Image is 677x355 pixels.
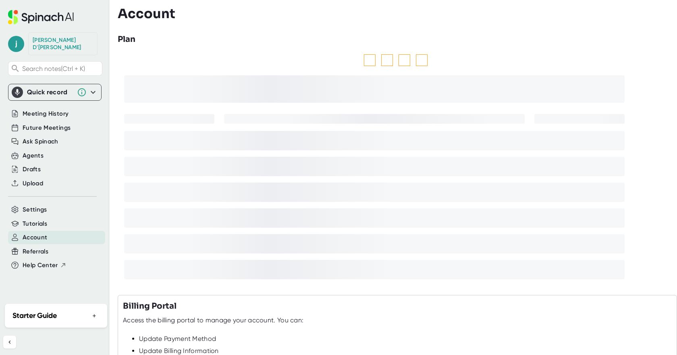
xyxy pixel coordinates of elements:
[22,65,100,73] span: Search notes (Ctrl + K)
[23,205,47,214] button: Settings
[123,300,177,312] h3: Billing Portal
[118,33,135,46] h3: Plan
[23,219,47,228] button: Tutorials
[12,84,98,100] div: Quick record
[23,261,66,270] button: Help Center
[3,336,16,349] button: Collapse sidebar
[23,151,44,160] button: Agents
[23,137,58,146] button: Ask Spinach
[23,247,48,256] button: Referrals
[23,165,41,174] button: Drafts
[23,179,43,188] button: Upload
[33,37,93,51] div: Joseph D'Andrea
[23,233,47,242] button: Account
[23,261,58,270] span: Help Center
[139,335,672,343] div: Update Payment Method
[23,109,69,118] button: Meeting History
[27,88,73,96] div: Quick record
[139,347,672,355] div: Update Billing Information
[8,36,24,52] span: j
[123,316,303,324] div: Access the billing portal to manage your account. You can:
[118,6,175,21] h3: Account
[89,310,100,322] button: +
[23,123,71,133] button: Future Meetings
[12,310,57,321] h2: Starter Guide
